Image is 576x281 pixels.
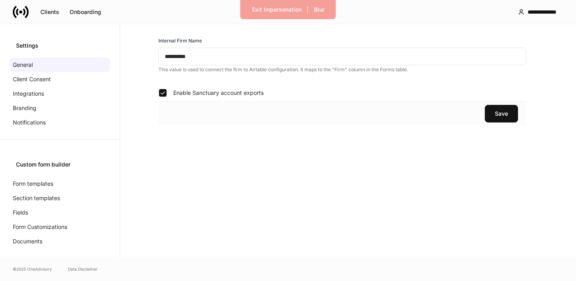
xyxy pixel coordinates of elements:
[10,86,110,101] a: Integrations
[10,234,110,249] a: Documents
[314,7,324,12] div: Blur
[13,223,67,231] p: Form Customizations
[13,180,53,188] p: Form templates
[252,7,302,12] div: Exit Impersonation
[40,9,59,15] div: Clients
[158,66,526,73] p: This value is used to connect the firm to Airtable configuration. It maps to the "Firm" column in...
[13,209,28,217] p: Fields
[495,111,508,116] div: Save
[247,3,307,16] button: Exit Impersonation
[10,191,110,205] a: Section templates
[13,118,46,126] p: Notifications
[485,105,518,122] button: Save
[16,161,104,169] div: Custom form builder
[158,37,202,44] h6: Internal Firm Name
[309,3,330,16] button: Blur
[64,6,106,18] button: Onboarding
[10,220,110,234] a: Form Customizations
[70,9,101,15] div: Onboarding
[13,61,33,69] p: General
[10,115,110,130] a: Notifications
[35,6,64,18] button: Clients
[10,58,110,72] a: General
[10,177,110,191] a: Form templates
[10,101,110,115] a: Branding
[173,89,264,97] span: Enable Sanctuary account exports
[13,104,36,112] p: Branding
[68,266,98,272] a: Data Disclaimer
[16,42,104,50] div: Settings
[10,72,110,86] a: Client Consent
[10,205,110,220] a: Fields
[13,90,44,98] p: Integrations
[13,194,60,202] p: Section templates
[13,237,42,245] p: Documents
[13,266,52,272] span: © 2025 OneAdvisory
[13,75,51,83] p: Client Consent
